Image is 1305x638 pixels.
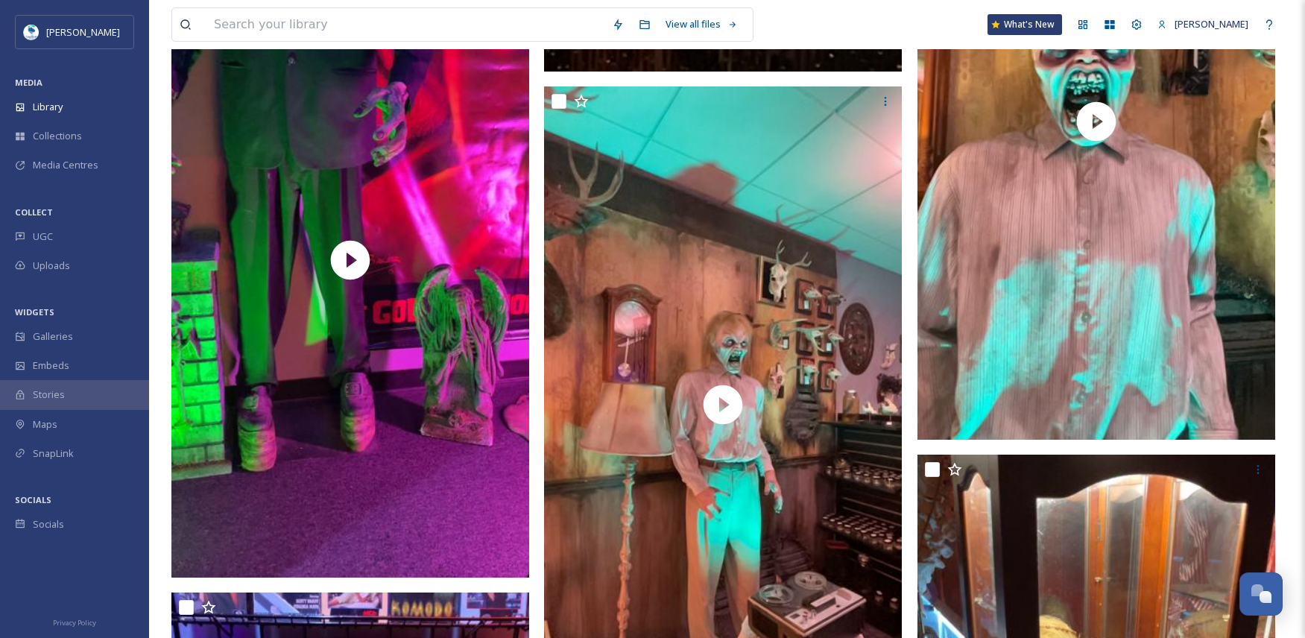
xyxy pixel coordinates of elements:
span: Galleries [33,329,73,344]
button: Open Chat [1239,572,1283,616]
span: Library [33,100,63,114]
span: Stories [33,388,65,402]
img: download.jpeg [24,25,39,40]
span: UGC [33,230,53,244]
span: Collections [33,129,82,143]
input: Search your library [206,8,604,41]
span: Media Centres [33,158,98,172]
span: Uploads [33,259,70,273]
span: [PERSON_NAME] [1175,17,1248,31]
span: SnapLink [33,446,74,461]
span: Maps [33,417,57,432]
span: SOCIALS [15,494,51,505]
a: What's New [988,14,1062,35]
span: [PERSON_NAME] [46,25,120,39]
span: Privacy Policy [53,618,96,628]
span: Embeds [33,359,69,373]
a: View all files [658,10,745,39]
a: Privacy Policy [53,613,96,631]
span: MEDIA [15,77,42,88]
span: Socials [33,517,64,531]
span: WIDGETS [15,306,54,318]
a: [PERSON_NAME] [1150,10,1256,39]
span: COLLECT [15,206,53,218]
